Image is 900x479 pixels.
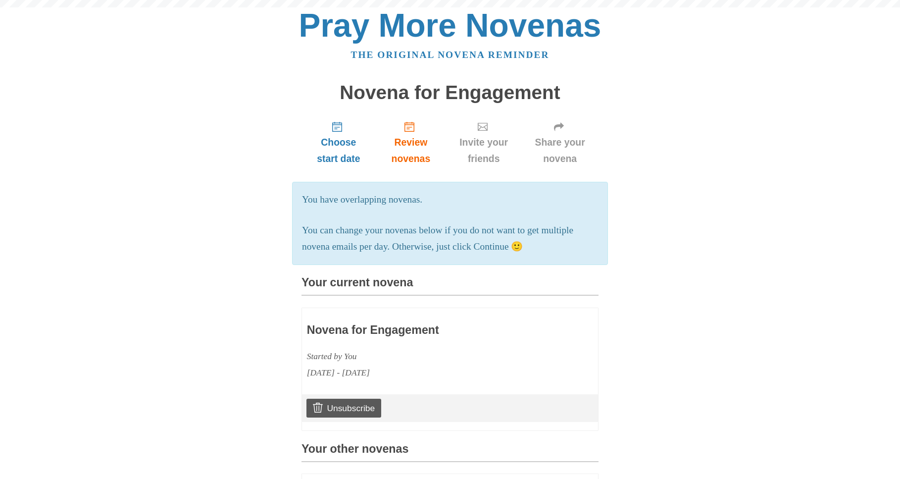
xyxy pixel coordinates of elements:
[307,348,536,365] div: Started by You
[299,7,601,44] a: Pray More Novenas
[446,113,521,172] a: Invite your friends
[386,134,436,167] span: Review novenas
[301,443,599,462] h3: Your other novenas
[351,50,550,60] a: The original novena reminder
[311,134,366,167] span: Choose start date
[302,222,598,255] p: You can change your novenas below if you do not want to get multiple novena emails per day. Other...
[307,365,536,381] div: [DATE] - [DATE]
[301,82,599,104] h1: Novena for Engagement
[301,113,376,172] a: Choose start date
[301,276,599,296] h3: Your current novena
[307,324,536,337] h3: Novena for Engagement
[531,134,589,167] span: Share your novena
[302,192,598,208] p: You have overlapping novenas.
[521,113,599,172] a: Share your novena
[456,134,511,167] span: Invite your friends
[376,113,446,172] a: Review novenas
[306,399,381,418] a: Unsubscribe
